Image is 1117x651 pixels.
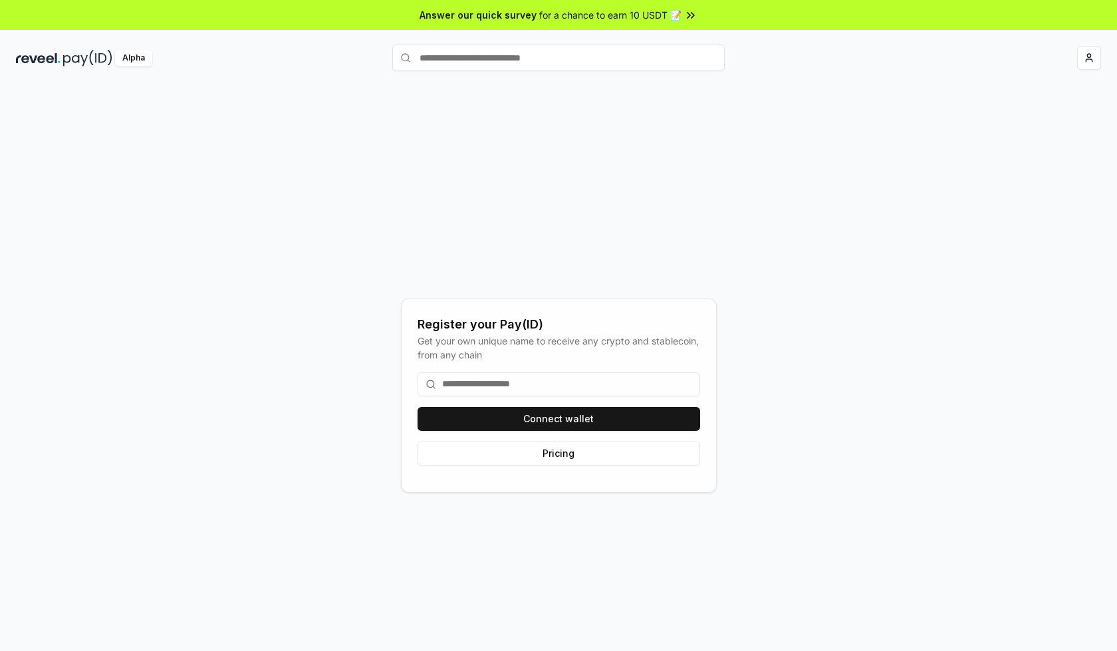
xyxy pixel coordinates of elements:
[420,8,537,22] span: Answer our quick survey
[63,50,112,66] img: pay_id
[418,334,700,362] div: Get your own unique name to receive any crypto and stablecoin, from any chain
[418,442,700,465] button: Pricing
[115,50,152,66] div: Alpha
[418,407,700,431] button: Connect wallet
[418,315,700,334] div: Register your Pay(ID)
[539,8,682,22] span: for a chance to earn 10 USDT 📝
[16,50,61,66] img: reveel_dark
